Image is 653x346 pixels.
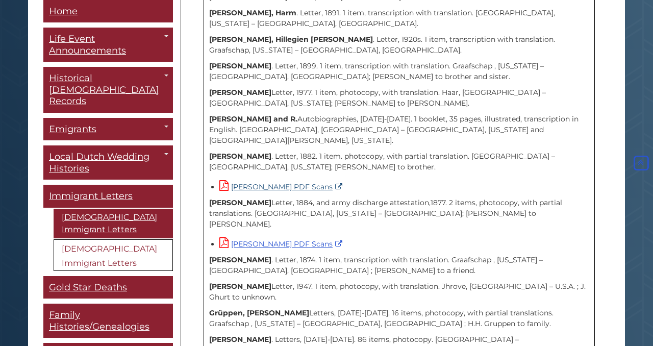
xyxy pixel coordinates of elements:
strong: [PERSON_NAME], Hillegien [PERSON_NAME] [209,35,373,44]
p: . Letter, 1874. 1 item, transcription with translation. Graafschap , [US_STATE] – [GEOGRAPHIC_DAT... [209,255,589,276]
span: Local Dutch Wedding Histories [49,152,149,175]
a: [PERSON_NAME] PDF Scans [219,182,345,191]
strong: [PERSON_NAME] [209,282,271,291]
a: Emigrants [43,118,173,141]
span: Immigrant Letters [49,191,133,202]
a: Gold Star Deaths [43,276,173,299]
strong: [PERSON_NAME] [209,152,271,161]
strong: [PERSON_NAME] [209,255,271,264]
p: . Letter, 1891. 1 item, transcription with translation. [GEOGRAPHIC_DATA], [US_STATE] – [GEOGRAPH... [209,8,589,29]
a: Life Event Announcements [43,28,173,62]
a: Back to Top [632,158,650,167]
p: Letter, 1977. 1 item, photocopy, with translation. Haar, [GEOGRAPHIC_DATA] – [GEOGRAPHIC_DATA], [... [209,87,589,109]
strong: Grüppen, [PERSON_NAME] [209,308,309,317]
strong: [PERSON_NAME] and R. [209,114,297,123]
p: Letter, 1884, and army discharge attestation,1877. 2 items, photocopy, with partial translations.... [209,197,589,230]
a: [DEMOGRAPHIC_DATA] Immigrant Letters [54,209,173,238]
span: Historical [DEMOGRAPHIC_DATA] Records [49,73,159,107]
strong: [PERSON_NAME] [209,198,271,207]
a: Immigrant Letters [43,185,173,208]
strong: [PERSON_NAME] [209,335,271,344]
span: Emigrants [49,123,96,135]
a: [PERSON_NAME] PDF Scans [219,239,345,249]
a: Family Histories/Genealogies [43,304,173,338]
a: Historical [DEMOGRAPHIC_DATA] Records [43,67,173,113]
a: Local Dutch Wedding Histories [43,146,173,180]
span: Home [49,6,78,17]
p: Letters, [DATE]-[DATE]. 16 items, photocopy, with partial translations. Graafschap , [US_STATE] –... [209,308,589,329]
strong: [PERSON_NAME] [209,61,271,70]
strong: [PERSON_NAME] [209,88,271,97]
span: Family Histories/Genealogies [49,310,149,333]
p: . Letter, 1899. 1 item, transcription with translation. Graafschap , [US_STATE] – [GEOGRAPHIC_DAT... [209,61,589,82]
p: . Letter, 1882. 1 item. photocopy, with partial translation. [GEOGRAPHIC_DATA] – [GEOGRAPHIC_DATA... [209,151,589,172]
span: Life Event Announcements [49,34,126,57]
p: Autobiographies, [DATE]-[DATE]. 1 booklet, 35 pages, illustrated, transcription in English. [GEOG... [209,114,589,146]
p: . Letter, 1920s. 1 item, transcription with translation. Graafschap, [US_STATE] – [GEOGRAPHIC_DAT... [209,34,589,56]
p: Letter, 1947. 1 item, photocopy, with translation. Jhrove, [GEOGRAPHIC_DATA] – U.S.A. ; J. Ghurt ... [209,281,589,303]
span: Gold Star Deaths [49,282,127,293]
a: [DEMOGRAPHIC_DATA] Immigrant Letters [54,239,173,271]
strong: [PERSON_NAME], Harm [209,8,296,17]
